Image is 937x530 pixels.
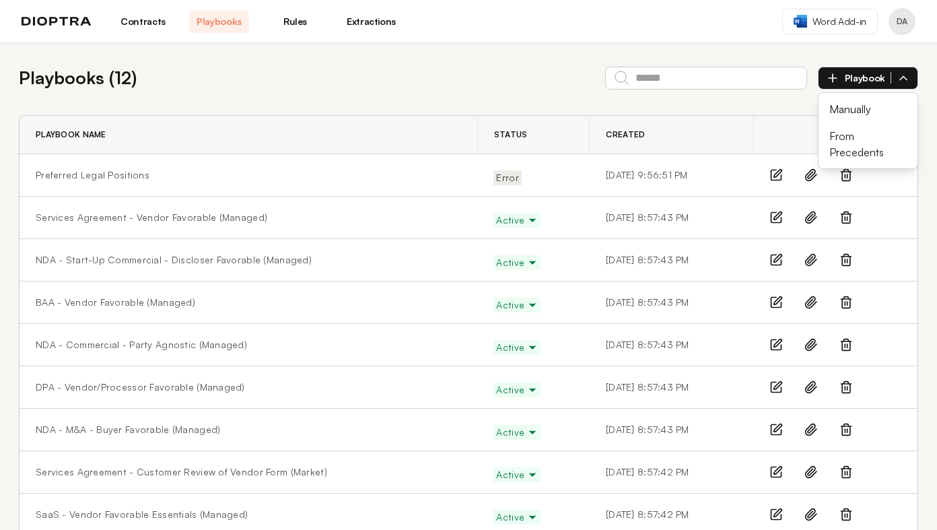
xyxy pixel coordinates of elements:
td: [DATE] 8:57:43 PM [590,409,753,451]
span: Active [496,426,538,439]
button: Active [493,425,541,440]
a: NDA - Start-Up Commercial - Discloser Favorable (Managed) [36,253,312,267]
span: Active [496,468,538,482]
span: Status [494,129,528,140]
a: Playbooks [189,10,249,33]
td: [DATE] 8:57:43 PM [590,366,753,409]
span: Playbook Name [36,129,106,140]
td: [DATE] 9:56:51 PM [590,154,753,197]
a: DPA - Vendor/Processor Favorable (Managed) [36,380,245,394]
a: BAA - Vendor Favorable (Managed) [36,296,195,309]
button: Active [493,298,541,312]
button: Profile menu [889,8,915,35]
a: NDA - Commercial - Party Agnostic (Managed) [36,338,247,352]
a: Rules [265,10,325,33]
h2: Playbooks ( 12 ) [19,65,137,91]
img: word [794,15,807,28]
span: Playbook [845,72,891,84]
td: [DATE] 8:57:43 PM [590,239,753,281]
a: NDA - M&A - Buyer Favorable (Managed) [36,423,220,436]
button: Active [493,383,541,397]
button: Playbook [818,67,918,90]
button: Active [493,255,541,270]
a: Services Agreement - Customer Review of Vendor Form (Market) [36,465,327,479]
span: Error [496,171,518,185]
span: Active [496,298,538,312]
li: Manually [819,96,917,123]
td: [DATE] 8:57:43 PM [590,197,753,239]
a: Services Agreement - Vendor Favorable (Managed) [36,211,267,224]
span: Created [606,129,645,140]
span: Active [496,256,538,269]
span: Active [496,510,538,524]
button: Error [493,170,521,185]
a: Word Add-in [782,9,878,34]
span: Word Add-in [812,15,866,28]
button: Active [493,510,541,525]
a: Preferred Legal Positions [36,168,149,182]
a: SaaS - Vendor Favorable Essentials (Managed) [36,508,248,521]
button: Active [493,467,541,482]
img: logo [22,17,92,26]
button: Active [493,213,541,228]
span: Active [496,213,538,227]
button: Active [493,340,541,355]
a: Extractions [341,10,401,33]
span: Active [496,383,538,397]
td: [DATE] 8:57:42 PM [590,451,753,494]
a: Contracts [113,10,173,33]
td: [DATE] 8:57:43 PM [590,281,753,324]
span: Active [496,341,538,354]
td: [DATE] 8:57:43 PM [590,324,753,366]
